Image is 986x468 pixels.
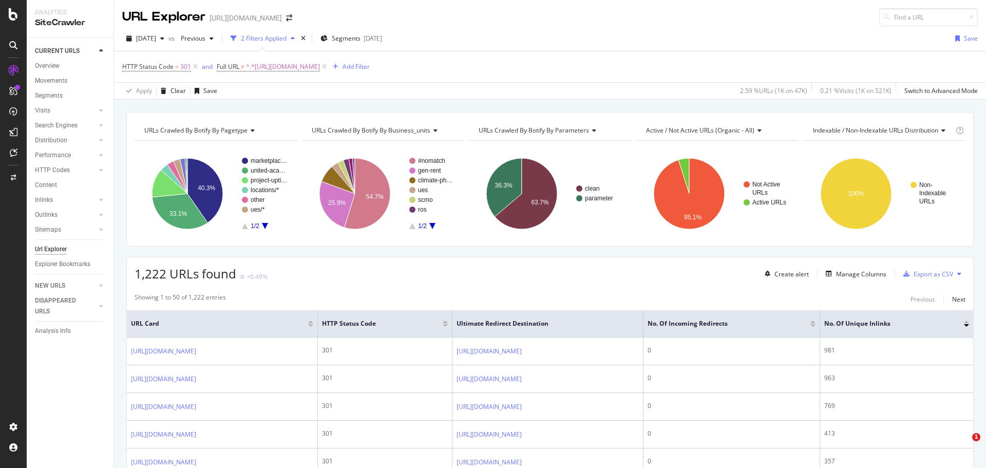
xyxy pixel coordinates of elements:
[240,275,244,278] img: Equal
[35,135,96,146] a: Distribution
[418,196,433,203] text: scmo
[135,265,236,282] span: 1,222 URLs found
[457,402,522,412] a: [URL][DOMAIN_NAME]
[824,346,969,355] div: 981
[35,46,80,57] div: CURRENT URLS
[911,293,935,305] button: Previous
[328,199,346,207] text: 25.9%
[131,374,196,384] a: [URL][DOMAIN_NAME]
[136,86,152,95] div: Apply
[900,83,978,99] button: Switch to Advanced Mode
[648,319,794,328] span: No. of Incoming Redirects
[820,86,892,95] div: 0.21 % Visits ( 1K on 521K )
[35,17,105,29] div: SiteCrawler
[135,149,295,238] div: A chart.
[131,319,306,328] span: URL Card
[251,157,287,164] text: marketplac…
[822,268,886,280] button: Manage Columns
[35,76,106,86] a: Movements
[35,259,90,270] div: Explorer Bookmarks
[142,122,288,139] h4: URLs Crawled By Botify By pagetype
[532,199,549,206] text: 63.7%
[35,105,50,116] div: Visits
[332,34,361,43] span: Segments
[302,149,463,238] div: A chart.
[919,190,946,197] text: Indexable
[418,157,445,164] text: #nomatch
[35,135,67,146] div: Distribution
[322,429,447,438] div: 301
[35,195,96,205] a: Inlinks
[35,295,87,317] div: DISAPPEARED URLS
[740,86,807,95] div: 2.59 % URLs ( 1K on 47K )
[169,210,187,217] text: 33.1%
[35,195,53,205] div: Inlinks
[752,199,786,206] text: Active URLs
[418,177,452,184] text: climate-ph…
[35,61,60,71] div: Overview
[122,62,174,71] span: HTTP Status Code
[418,222,427,230] text: 1/2
[131,429,196,440] a: [URL][DOMAIN_NAME]
[972,433,980,441] span: 1
[35,210,96,220] a: Outlinks
[35,165,70,176] div: HTTP Codes
[848,190,864,197] text: 100%
[157,83,186,99] button: Clear
[131,402,196,412] a: [URL][DOMAIN_NAME]
[177,34,205,43] span: Previous
[418,167,441,174] text: gen-rent
[35,244,67,255] div: Url Explorer
[457,346,522,357] a: [URL][DOMAIN_NAME]
[177,30,218,47] button: Previous
[469,149,630,238] svg: A chart.
[952,295,965,304] div: Next
[636,149,797,238] svg: A chart.
[135,293,226,305] div: Showing 1 to 50 of 1,222 entries
[35,280,65,291] div: NEW URLS
[879,8,978,26] input: Find a URL
[35,295,96,317] a: DISAPPEARED URLS
[418,186,428,194] text: ues
[329,61,370,73] button: Add Filter
[251,177,287,184] text: project-upti…
[203,86,217,95] div: Save
[35,90,63,101] div: Segments
[322,373,447,383] div: 301
[35,280,96,291] a: NEW URLS
[648,401,815,410] div: 0
[35,244,106,255] a: Url Explorer
[312,126,430,135] span: URLs Crawled By Botify By business_units
[241,34,287,43] div: 2 Filters Applied
[322,457,447,466] div: 301
[366,193,383,200] text: 54.7%
[131,346,196,357] a: [URL][DOMAIN_NAME]
[648,373,815,383] div: 0
[180,60,191,74] span: 301
[952,293,965,305] button: Next
[286,14,292,22] div: arrow-right-arrow-left
[684,214,701,221] text: 95.1%
[457,457,522,467] a: [URL][DOMAIN_NAME]
[824,429,969,438] div: 413
[131,457,196,467] a: [URL][DOMAIN_NAME]
[644,122,789,139] h4: Active / Not Active URLs
[418,206,427,213] text: ros
[35,46,96,57] a: CURRENT URLS
[752,189,768,196] text: URLs
[457,374,522,384] a: [URL][DOMAIN_NAME]
[343,62,370,71] div: Add Filter
[774,270,809,278] div: Create alert
[251,167,286,174] text: united-aca…
[824,401,969,410] div: 769
[251,206,265,213] text: ues/*
[35,224,61,235] div: Sitemaps
[35,224,96,235] a: Sitemaps
[964,34,978,43] div: Save
[168,34,177,43] span: vs
[322,346,447,355] div: 301
[35,76,67,86] div: Movements
[803,149,964,238] div: A chart.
